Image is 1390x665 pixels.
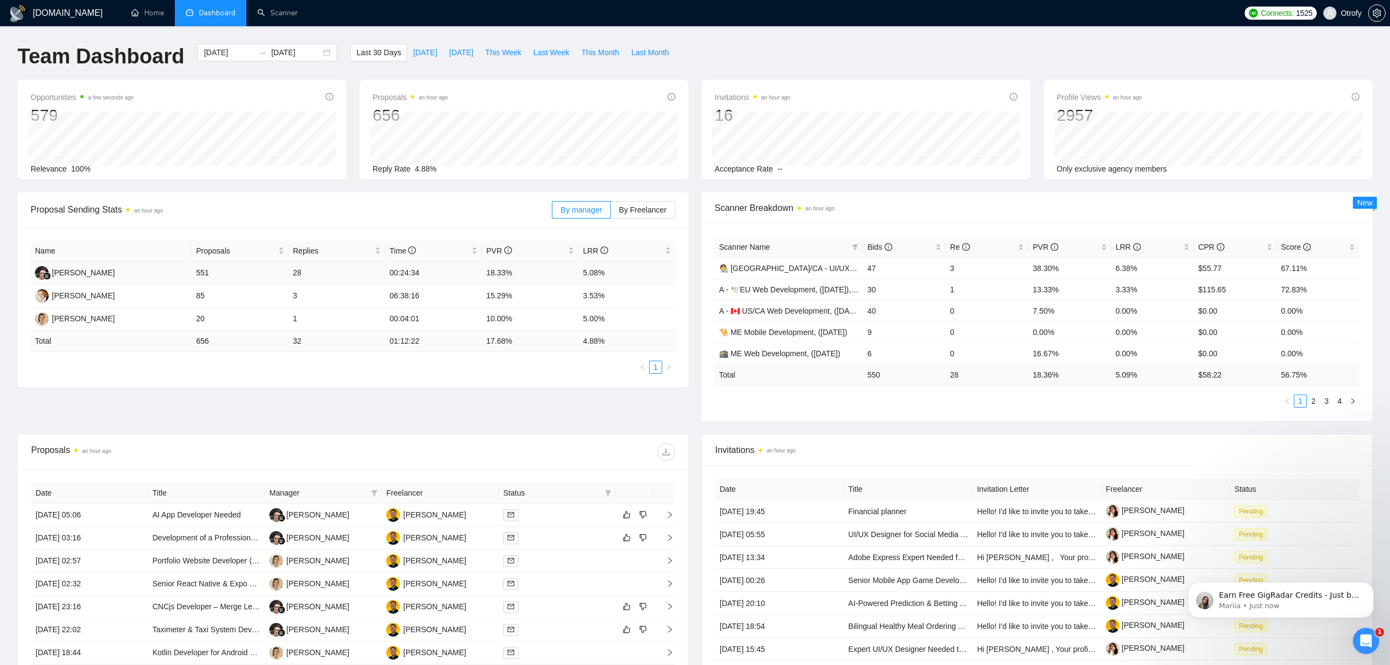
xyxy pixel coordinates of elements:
[1106,642,1120,656] img: c1IfbBcwZMfkJNzVJ8hgh9hCBNYqlAZKS9vvfOLifG18usS2dkAEwMZE80hho6tw_8
[152,556,280,565] a: Portfolio Website Developer (Base44)
[419,95,447,101] time: an hour ago
[407,44,443,61] button: [DATE]
[1303,243,1311,251] span: info-circle
[657,443,675,461] button: download
[508,534,514,541] span: mail
[415,164,437,173] span: 4.88%
[1234,529,1271,538] a: Pending
[1111,279,1194,300] td: 3.33%
[662,361,675,374] li: Next Page
[356,46,401,58] span: Last 30 Days
[1194,257,1276,279] td: $55.77
[485,46,521,58] span: This Week
[134,208,163,214] time: an hour ago
[31,331,192,352] td: Total
[600,246,608,254] span: info-circle
[482,331,579,352] td: 17.68 %
[1106,621,1185,629] a: [PERSON_NAME]
[946,279,1028,300] td: 1
[1106,552,1185,561] a: [PERSON_NAME]
[192,308,288,331] td: 20
[1346,395,1359,408] li: Next Page
[1057,164,1167,173] span: Only exclusive agency members
[413,46,437,58] span: [DATE]
[1198,243,1224,251] span: CPR
[639,602,647,611] span: dislike
[386,646,400,660] img: SO
[48,31,189,42] p: Earn Free GigRadar Credits - Just by Sharing Your Story! 💬 Want more credits for sending proposal...
[849,576,970,585] a: Senior Mobile App Game Developer
[486,246,512,255] span: PVR
[649,361,662,374] li: 1
[269,602,349,610] a: DF[PERSON_NAME]
[1234,505,1267,517] span: Pending
[386,510,466,519] a: SO[PERSON_NAME]
[286,555,349,567] div: [PERSON_NAME]
[1194,300,1276,321] td: $0.00
[403,623,466,635] div: [PERSON_NAME]
[258,48,267,57] span: swap-right
[288,240,385,262] th: Replies
[715,164,773,173] span: Acceptance Rate
[1194,364,1276,385] td: $ 58.22
[1106,550,1120,564] img: c1IfbBcwZMfkJNzVJ8hgh9hCBNYqlAZKS9vvfOLifG18usS2dkAEwMZE80hho6tw_8
[581,46,619,58] span: This Month
[269,623,283,637] img: DF
[258,48,267,57] span: to
[386,533,466,542] a: SO[PERSON_NAME]
[288,331,385,352] td: 32
[385,331,482,352] td: 01:12:22
[946,300,1028,321] td: 0
[269,531,283,545] img: DF
[1111,343,1194,364] td: 0.00%
[1111,300,1194,321] td: 0.00%
[16,23,202,59] div: message notification from Mariia, Just now. Earn Free GigRadar Credits - Just by Sharing Your Sto...
[1028,300,1111,321] td: 7.50%
[849,645,1035,654] a: Expert UI/UX Designer Needed to Optimize Mobile App
[385,308,482,331] td: 00:04:01
[1234,528,1267,540] span: Pending
[1217,243,1224,251] span: info-circle
[605,490,611,496] span: filter
[186,9,193,16] span: dashboard
[620,623,633,636] button: like
[850,239,861,255] span: filter
[1194,321,1276,343] td: $0.00
[1261,7,1294,19] span: Connects:
[508,626,514,633] span: mail
[278,606,285,614] img: gigradar-bm.png
[269,600,283,614] img: DF
[152,533,490,542] a: Development of a Professional E-Learning & Training App (SafeXpert Academy) – GDPR Compliant
[620,531,633,544] button: like
[192,331,288,352] td: 656
[863,279,945,300] td: 30
[1368,9,1386,17] a: setting
[1113,95,1142,101] time: an hour ago
[386,556,466,564] a: SO[PERSON_NAME]
[1281,395,1294,408] li: Previous Page
[271,46,321,58] input: End date
[715,105,790,126] div: 16
[637,531,650,544] button: dislike
[665,364,672,370] span: right
[269,556,349,564] a: MP[PERSON_NAME]
[1234,644,1271,653] a: Pending
[527,44,575,61] button: Last Week
[35,289,49,303] img: MG
[1326,9,1334,17] span: user
[35,268,115,276] a: DF[PERSON_NAME]
[1277,279,1360,300] td: 72.83%
[625,44,675,61] button: Last Month
[386,531,400,545] img: SO
[1281,395,1294,408] button: left
[288,262,385,285] td: 28
[386,648,466,656] a: SO[PERSON_NAME]
[1111,257,1194,279] td: 6.38%
[583,246,608,255] span: LRR
[482,308,579,331] td: 10.00%
[482,285,579,308] td: 15.29%
[1321,395,1333,407] a: 3
[288,285,385,308] td: 3
[390,246,416,255] span: Time
[1106,506,1185,515] a: [PERSON_NAME]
